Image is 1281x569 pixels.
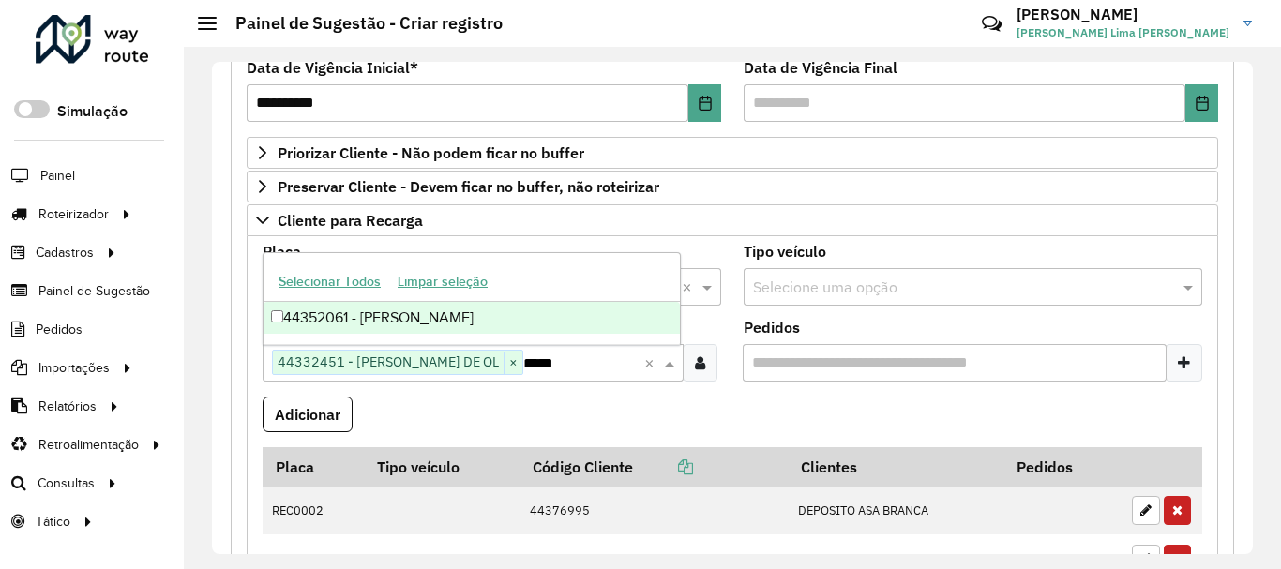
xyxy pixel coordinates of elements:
[1017,6,1229,23] h3: [PERSON_NAME]
[788,487,1003,535] td: DEPOSITO ASA BRANCA
[38,281,150,301] span: Painel de Sugestão
[38,358,110,378] span: Importações
[36,320,83,339] span: Pedidos
[644,352,660,374] span: Clear all
[263,252,681,345] ng-dropdown-panel: Options list
[57,100,128,123] label: Simulação
[263,487,365,535] td: REC0002
[38,204,109,224] span: Roteirizador
[633,457,693,476] a: Copiar
[972,4,1012,44] a: Contato Rápido
[38,397,97,416] span: Relatórios
[36,512,70,532] span: Tático
[278,145,584,160] span: Priorizar Cliente - Não podem ficar no buffer
[688,84,721,122] button: Choose Date
[38,435,139,455] span: Retroalimentação
[365,447,520,487] th: Tipo veículo
[247,204,1218,236] a: Cliente para Recarga
[1004,447,1123,487] th: Pedidos
[520,487,789,535] td: 44376995
[788,447,1003,487] th: Clientes
[36,243,94,262] span: Cadastros
[504,352,522,374] span: ×
[682,276,698,298] span: Clear all
[1017,24,1229,41] span: [PERSON_NAME] Lima [PERSON_NAME]
[264,302,680,334] div: 44352061 - [PERSON_NAME]
[273,351,504,373] span: 44332451 - [PERSON_NAME] DE OL
[247,56,418,79] label: Data de Vigência Inicial
[263,397,353,432] button: Adicionar
[38,473,95,493] span: Consultas
[217,13,503,34] h2: Painel de Sugestão - Criar registro
[270,267,389,296] button: Selecionar Todos
[263,447,365,487] th: Placa
[247,137,1218,169] a: Priorizar Cliente - Não podem ficar no buffer
[520,447,789,487] th: Código Cliente
[389,267,496,296] button: Limpar seleção
[40,166,75,186] span: Painel
[263,240,301,262] label: Placa
[247,171,1218,202] a: Preservar Cliente - Devem ficar no buffer, não roteirizar
[744,316,800,338] label: Pedidos
[744,240,826,262] label: Tipo veículo
[278,179,659,194] span: Preservar Cliente - Devem ficar no buffer, não roteirizar
[1185,84,1218,122] button: Choose Date
[744,56,897,79] label: Data de Vigência Final
[278,213,423,228] span: Cliente para Recarga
